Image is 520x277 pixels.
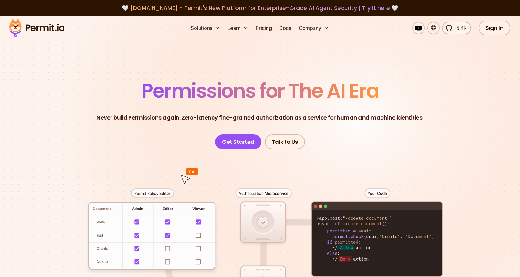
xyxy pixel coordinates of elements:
[362,4,390,12] a: Try it here
[442,22,471,34] a: 5.4k
[453,24,467,32] span: 5.4k
[141,77,379,105] span: Permissions for The AI Era
[277,22,294,34] a: Docs
[130,4,390,12] span: [DOMAIN_NAME] - Permit's New Platform for Enterprise-Grade AI Agent Security |
[15,4,505,12] div: 🤍 🤍
[225,22,251,34] button: Learn
[6,17,67,39] img: Permit logo
[479,21,511,35] a: Sign In
[97,113,423,122] p: Never build Permissions again. Zero-latency fine-grained authorization as a service for human and...
[253,22,274,34] a: Pricing
[265,134,305,149] a: Talk to Us
[215,134,261,149] a: Get Started
[188,22,222,34] button: Solutions
[296,22,331,34] button: Company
